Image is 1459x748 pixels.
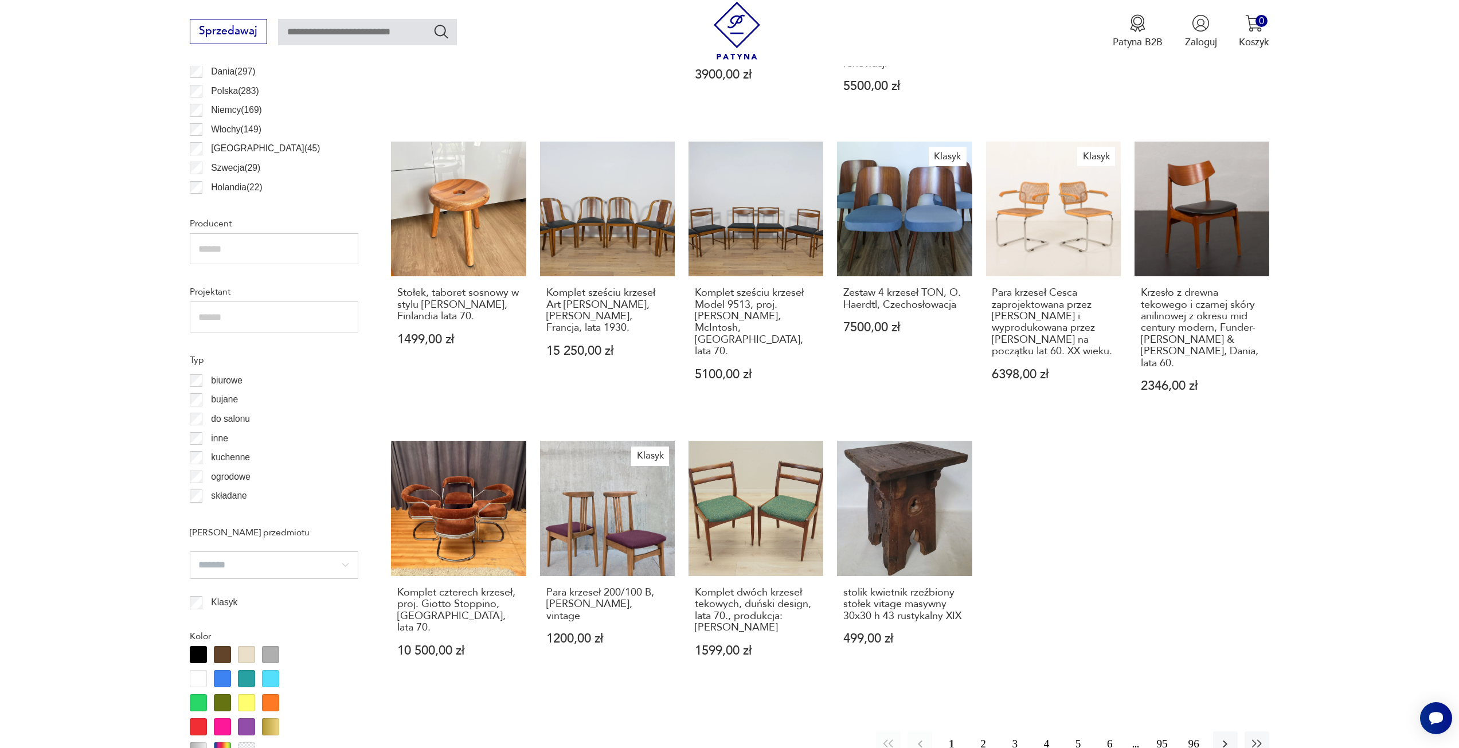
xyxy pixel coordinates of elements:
p: bujane [211,392,238,407]
p: Polska ( 283 ) [211,84,259,99]
p: 1599,00 zł [695,645,817,657]
a: Komplet sześciu krzeseł Model 9513, proj. T. Robertson, McIntosh, Wielka Brytania, lata 70.Komple... [689,142,823,419]
p: Zaloguj [1185,36,1217,49]
p: 10 500,00 zł [397,645,520,657]
div: 0 [1255,15,1268,27]
h3: Komplet sześciu krzeseł Model 9513, proj. [PERSON_NAME], McIntosh, [GEOGRAPHIC_DATA], lata 70. [695,287,817,357]
a: stolik kwietnik rzeźbiony stołek vitage masywny 30x30 h 43 rustykalny XIXstolik kwietnik rzeźbion... [837,441,972,683]
a: Komplet sześciu krzeseł Art Deco Gondola, Rene Melin, Francja, lata 1930.Komplet sześciu krzeseł ... [540,142,675,419]
button: Szukaj [433,23,449,40]
p: [GEOGRAPHIC_DATA] ( 45 ) [211,141,320,156]
a: KlasykPara krzeseł 200/100 B, M. Zieliński, vintagePara krzeseł 200/100 B, [PERSON_NAME], vintage... [540,441,675,683]
button: Patyna B2B [1113,14,1163,49]
p: Patyna B2B [1113,36,1163,49]
p: Typ [190,353,358,367]
img: Ikona medalu [1129,14,1147,32]
p: Włochy ( 149 ) [211,122,261,137]
button: Zaloguj [1185,14,1217,49]
a: Sprzedawaj [190,28,267,37]
p: Niemcy ( 169 ) [211,103,261,118]
p: Koszyk [1239,36,1269,49]
p: 3900,00 zł [695,69,817,81]
p: 2346,00 zł [1141,380,1264,392]
p: 5500,00 zł [843,80,966,92]
h3: Komplet czterech krzeseł, proj. Giotto Stoppino, [GEOGRAPHIC_DATA], lata 70. [397,587,520,634]
p: 499,00 zł [843,633,966,645]
p: 5100,00 zł [695,369,817,381]
h3: Stołek, taboret sosnowy w stylu [PERSON_NAME], Finlandia lata 70. [397,287,520,322]
a: KlasykZestaw 4 krzeseł TON, O. Haerdtl, CzechosłowacjaZestaw 4 krzeseł TON, O. Haerdtl, Czechosło... [837,142,972,419]
p: Kolor [190,629,358,644]
p: [PERSON_NAME] przedmiotu [190,525,358,540]
p: inne [211,431,228,446]
button: 0Koszyk [1239,14,1269,49]
h3: stolik kwietnik rzeźbiony stołek vitage masywny 30x30 h 43 rustykalny XIX [843,587,966,622]
p: Dania ( 297 ) [211,64,255,79]
p: 7500,00 zł [843,322,966,334]
p: taboret [211,508,239,523]
p: 1200,00 zł [546,633,669,645]
a: Komplet dwóch krzeseł tekowych, duński design, lata 70., produkcja: DaniaKomplet dwóch krzeseł te... [689,441,823,683]
p: Projektant [190,284,358,299]
p: Szwecja ( 29 ) [211,160,260,175]
p: 6398,00 zł [992,369,1114,381]
img: Ikona koszyka [1245,14,1263,32]
a: Ikona medaluPatyna B2B [1113,14,1163,49]
a: KlasykPara krzeseł Cesca zaprojektowana przez Marcela Breuera i wyprodukowana przez Gavinę na poc... [986,142,1121,419]
p: Holandia ( 22 ) [211,180,262,195]
p: Klasyk [211,595,237,610]
a: Krzesło z drewna tekowego i czarnej skóry anilinowej z okresu mid century modern, Funder-Schmidt ... [1135,142,1269,419]
h3: Para krzeseł 200/100 B, [PERSON_NAME], vintage [546,587,669,622]
h3: Komplet sześciu krzeseł Art [PERSON_NAME], [PERSON_NAME], Francja, lata 1930. [546,287,669,334]
p: 15 250,00 zł [546,345,669,357]
p: Producent [190,216,358,231]
img: Patyna - sklep z meblami i dekoracjami vintage [708,2,766,60]
p: Czechy ( 22 ) [211,199,257,214]
h3: Krzesło z drewna tekowego i czarnej skóry anilinowej z okresu mid century modern, Funder-[PERSON_... [1141,287,1264,369]
p: do salonu [211,412,250,426]
iframe: Smartsupp widget button [1420,702,1452,734]
h3: Komplet dwóch krzeseł tekowych, duński design, lata 70., produkcja: [PERSON_NAME] [695,587,817,634]
h3: Para krzeseł Cesca zaprojektowana przez [PERSON_NAME] i wyprodukowana przez [PERSON_NAME] na pocz... [992,287,1114,357]
p: 1499,00 zł [397,334,520,346]
p: biurowe [211,373,242,388]
p: kuchenne [211,450,250,465]
img: Ikonka użytkownika [1192,14,1210,32]
p: ogrodowe [211,469,251,484]
button: Sprzedawaj [190,19,267,44]
h3: Zestaw 4 krzeseł TON, O. Haerdtl, Czechosłowacja [843,287,966,311]
a: Komplet czterech krzeseł, proj. Giotto Stoppino, Włochy, lata 70.Komplet czterech krzeseł, proj. ... [391,441,526,683]
a: Stołek, taboret sosnowy w stylu Bertela Gardberga, Finlandia lata 70.Stołek, taboret sosnowy w st... [391,142,526,419]
p: składane [211,488,247,503]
